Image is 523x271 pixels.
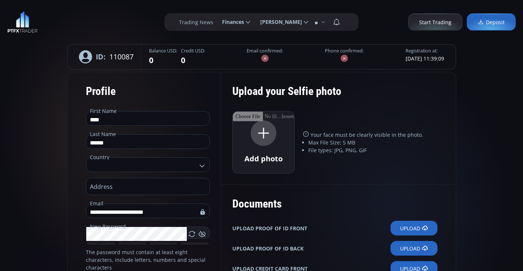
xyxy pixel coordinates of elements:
legend: Balance USD: [149,48,177,55]
li: File types: JPG, PNG, GIF [308,146,437,154]
label: Upload [391,241,437,256]
div: Upload your Selfie photo [232,80,437,111]
div: 110087 [72,45,141,69]
div: Documents [232,192,437,215]
fieldset: 0 [181,48,205,66]
label: Phone confirmed: [325,48,364,55]
a: Deposit [467,14,516,31]
b: UPLOAD PROOF OF ID FRONT [232,224,307,232]
img: LOGO [7,11,38,33]
li: Max File Size: 5 MB [308,139,437,146]
label: Upload [391,221,437,235]
b: UPLOAD PROOF OF ID BACK [232,245,304,252]
div: Profile [86,80,210,103]
b: ID: [96,51,106,62]
span: Deposit [478,18,505,26]
fieldset: [DATE] 11:39:09 [406,48,444,62]
fieldset: 0 [149,48,177,66]
label: Email confirmed: [247,48,283,55]
p: Your face must be clearly visible in the photo. [303,131,437,139]
a: Start Trading [408,14,462,31]
span: Start Trading [419,18,451,26]
legend: Credit USD: [181,48,205,55]
legend: Registration at: [406,48,437,55]
span: Finances [217,15,244,29]
label: Trading News [179,18,213,26]
span: [PERSON_NAME] [255,15,302,29]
